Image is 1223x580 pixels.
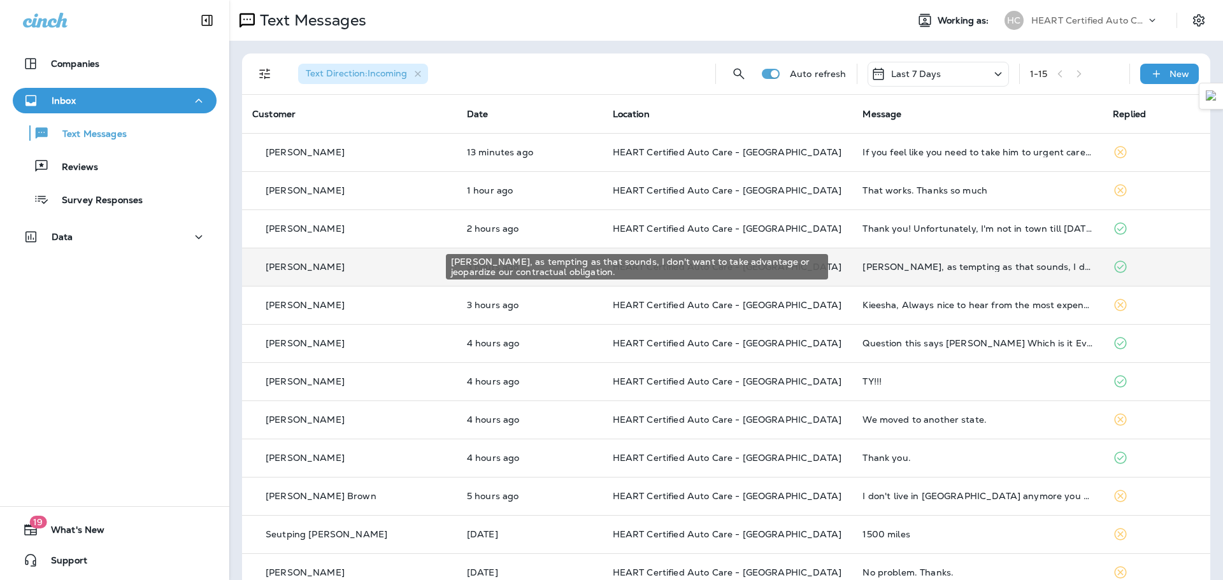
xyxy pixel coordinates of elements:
span: 19 [29,516,46,528]
button: Companies [13,51,217,76]
button: Survey Responses [13,186,217,213]
p: Seutping [PERSON_NAME] [266,529,387,539]
p: Sep 10, 2025 10:02 AM [467,338,592,348]
span: HEART Certified Auto Care - [GEOGRAPHIC_DATA] [613,146,841,158]
span: Text Direction : Incoming [306,67,407,79]
button: Support [13,548,217,573]
button: 19What's New [13,517,217,542]
span: Support [38,555,87,570]
span: Working as: [938,15,992,26]
p: Sep 10, 2025 09:22 AM [467,414,592,425]
div: No problem. Thanks. [862,567,1092,577]
p: [PERSON_NAME] [266,567,345,577]
button: Reviews [13,153,217,180]
span: HEART Certified Auto Care - [GEOGRAPHIC_DATA] [613,452,841,463]
button: Collapse Sidebar [189,8,225,33]
p: Sep 10, 2025 11:49 AM [467,223,592,234]
p: Reviews [49,162,98,174]
p: Sep 10, 2025 10:14 AM [467,300,592,310]
p: Data [52,232,73,242]
span: HEART Certified Auto Care - [GEOGRAPHIC_DATA] [613,223,841,234]
p: [PERSON_NAME] [266,338,345,348]
span: What's New [38,525,104,540]
button: Settings [1187,9,1210,32]
img: Detect Auto [1206,90,1217,102]
p: [PERSON_NAME] [266,300,345,310]
p: Sep 8, 2025 09:35 AM [467,567,592,577]
p: [PERSON_NAME] [266,223,345,234]
span: Message [862,108,901,120]
div: We moved to another state. [862,414,1092,425]
span: HEART Certified Auto Care - [GEOGRAPHIC_DATA] [613,414,841,425]
div: If you feel like you need to take him to urgent care let me know [862,147,1092,157]
div: Keisha, as tempting as that sounds, I don't want to take advantage or jeopardize our contractual ... [862,262,1092,272]
span: Date [467,108,489,120]
button: Text Messages [13,120,217,146]
p: Sep 10, 2025 01:54 PM [467,147,592,157]
p: Sep 8, 2025 09:38 AM [467,529,592,539]
button: Search Messages [726,61,752,87]
p: New [1169,69,1189,79]
p: Sep 10, 2025 09:07 AM [467,491,592,501]
p: Companies [51,59,99,69]
span: HEART Certified Auto Care - [GEOGRAPHIC_DATA] [613,299,841,311]
span: Customer [252,108,296,120]
div: HC [1005,11,1024,30]
div: [PERSON_NAME], as tempting as that sounds, I don't want to take advantage or jeopardize our contr... [446,254,828,279]
span: Replied [1113,108,1146,120]
p: Sep 10, 2025 09:40 AM [467,376,592,386]
span: Location [613,108,650,120]
span: HEART Certified Auto Care - [GEOGRAPHIC_DATA] [613,376,841,387]
span: HEART Certified Auto Care - [GEOGRAPHIC_DATA] [613,567,841,578]
p: Text Messages [255,11,366,30]
p: [PERSON_NAME] [266,262,345,272]
p: [PERSON_NAME] [266,185,345,195]
div: Thank you. [862,453,1092,463]
div: Thank you! Unfortunately, I'm not in town till Sept 29. So, plan to see you in October. [862,223,1092,234]
p: Auto refresh [790,69,847,79]
p: [PERSON_NAME] [266,376,345,386]
p: Text Messages [50,129,127,141]
div: 1 - 15 [1030,69,1048,79]
span: HEART Certified Auto Care - [GEOGRAPHIC_DATA] [613,528,841,540]
p: Sep 10, 2025 09:10 AM [467,453,592,463]
button: Filters [252,61,278,87]
p: Inbox [52,95,76,106]
div: That works. Thanks so much [862,185,1092,195]
p: [PERSON_NAME] [266,453,345,463]
p: Last 7 Days [891,69,941,79]
button: Data [13,224,217,250]
div: Question this says Evanston Which is it Evanston or wilmette? [862,338,1092,348]
p: HEART Certified Auto Care [1031,15,1146,25]
div: TY!!! [862,376,1092,386]
span: HEART Certified Auto Care - [GEOGRAPHIC_DATA] [613,185,841,196]
button: Inbox [13,88,217,113]
p: Sep 10, 2025 01:07 PM [467,185,592,195]
p: [PERSON_NAME] [266,147,345,157]
div: Text Direction:Incoming [298,64,428,84]
div: 1500 miles [862,529,1092,539]
p: [PERSON_NAME] Brown [266,491,376,501]
span: HEART Certified Auto Care - [GEOGRAPHIC_DATA] [613,337,841,349]
p: Survey Responses [49,195,143,207]
div: I don't live in Evanston anymore you can take me off the text list thanks! [862,491,1092,501]
span: HEART Certified Auto Care - [GEOGRAPHIC_DATA] [613,490,841,502]
p: [PERSON_NAME] [266,414,345,425]
div: Kieesha, Always nice to hear from the most expensive woman in Evanston. 🙂 I bought a 2022 Lincoln... [862,300,1092,310]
